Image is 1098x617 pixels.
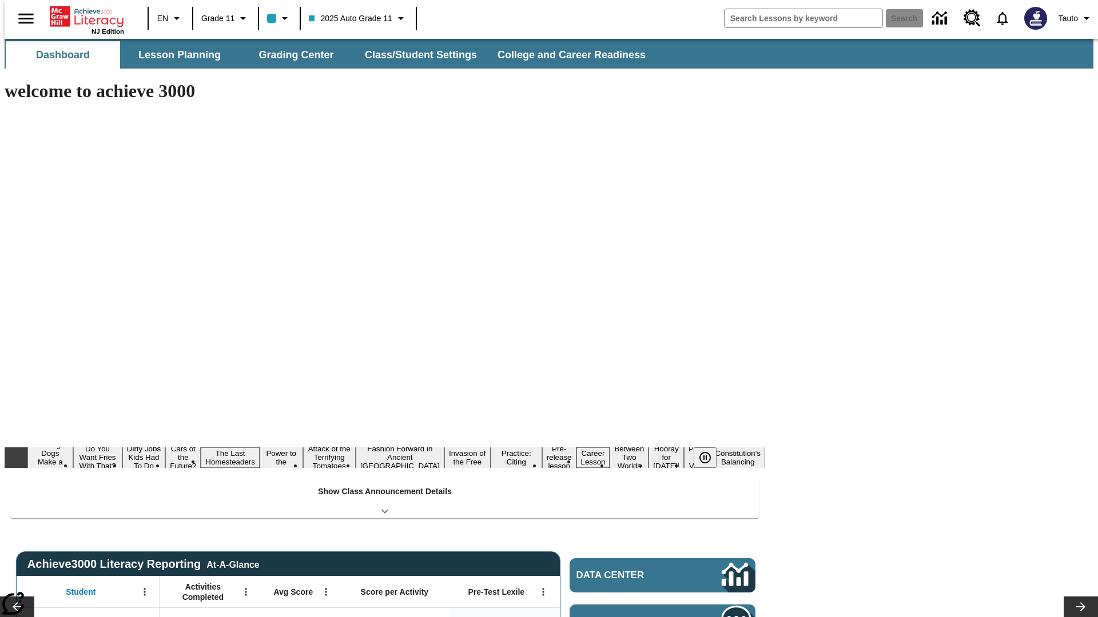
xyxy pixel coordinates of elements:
button: Open Menu [136,583,153,600]
span: Avg Score [273,587,313,597]
button: Slide 14 Hooray for Constitution Day! [649,443,684,472]
button: Open side menu [9,2,43,35]
span: Tauto [1059,13,1078,25]
button: Class color is light blue. Change class color [262,8,296,29]
span: Score per Activity [361,587,429,597]
div: Home [50,4,124,35]
button: Slide 4 Cars of the Future? [165,443,201,472]
button: Slide 15 Point of View [684,443,710,472]
div: At-A-Glance [206,558,259,570]
button: Open Menu [535,583,552,600]
button: Slide 2 Do You Want Fries With That? [73,443,122,472]
button: Slide 16 The Constitution's Balancing Act [710,439,765,476]
span: Achieve3000 Literacy Reporting [27,558,260,571]
div: Show Class Announcement Details [10,479,759,518]
button: Slide 12 Career Lesson [576,447,610,468]
button: Slide 1 Diving Dogs Make a Splash [27,439,73,476]
span: 2025 Auto Grade 11 [309,13,392,25]
a: Notifications [988,3,1017,33]
span: Student [66,587,96,597]
button: Select a new avatar [1017,3,1054,33]
span: Pre-Test Lexile [468,587,525,597]
div: SubNavbar [5,41,656,69]
img: Avatar [1024,7,1047,30]
button: Dashboard [6,41,120,69]
a: Data Center [925,3,957,34]
span: EN [157,13,168,25]
a: Home [50,5,124,28]
button: Profile/Settings [1054,8,1098,29]
button: Slide 7 Attack of the Terrifying Tomatoes [303,443,356,472]
span: NJ Edition [91,28,124,35]
button: Grade: Grade 11, Select a grade [197,8,254,29]
button: Grading Center [239,41,353,69]
button: Slide 9 The Invasion of the Free CD [444,439,491,476]
h1: welcome to achieve 3000 [5,81,765,102]
div: SubNavbar [5,39,1093,69]
button: Slide 13 Between Two Worlds [610,443,649,472]
button: Slide 8 Fashion Forward in Ancient Rome [356,443,444,472]
button: Open Menu [317,583,335,600]
button: Pause [694,447,717,468]
span: Activities Completed [165,582,241,602]
button: Lesson carousel, Next [1064,596,1098,617]
span: Grade 11 [201,13,234,25]
input: search field [725,9,882,27]
button: Slide 11 Pre-release lesson [542,443,576,472]
button: Slide 3 Dirty Jobs Kids Had To Do [122,443,166,472]
a: Resource Center, Will open in new tab [957,3,988,34]
button: Slide 6 Solar Power to the People [260,439,303,476]
div: Pause [694,447,728,468]
p: Show Class Announcement Details [318,486,452,498]
button: Open Menu [237,583,254,600]
button: Language: EN, Select a language [152,8,189,29]
button: Slide 5 The Last Homesteaders [201,447,260,468]
button: Class: 2025 Auto Grade 11, Select your class [304,8,412,29]
button: Class/Student Settings [356,41,486,69]
a: Data Center [570,558,755,592]
button: Lesson Planning [122,41,237,69]
button: Slide 10 Mixed Practice: Citing Evidence [491,439,542,476]
span: Data Center [576,570,683,581]
button: College and Career Readiness [488,41,655,69]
